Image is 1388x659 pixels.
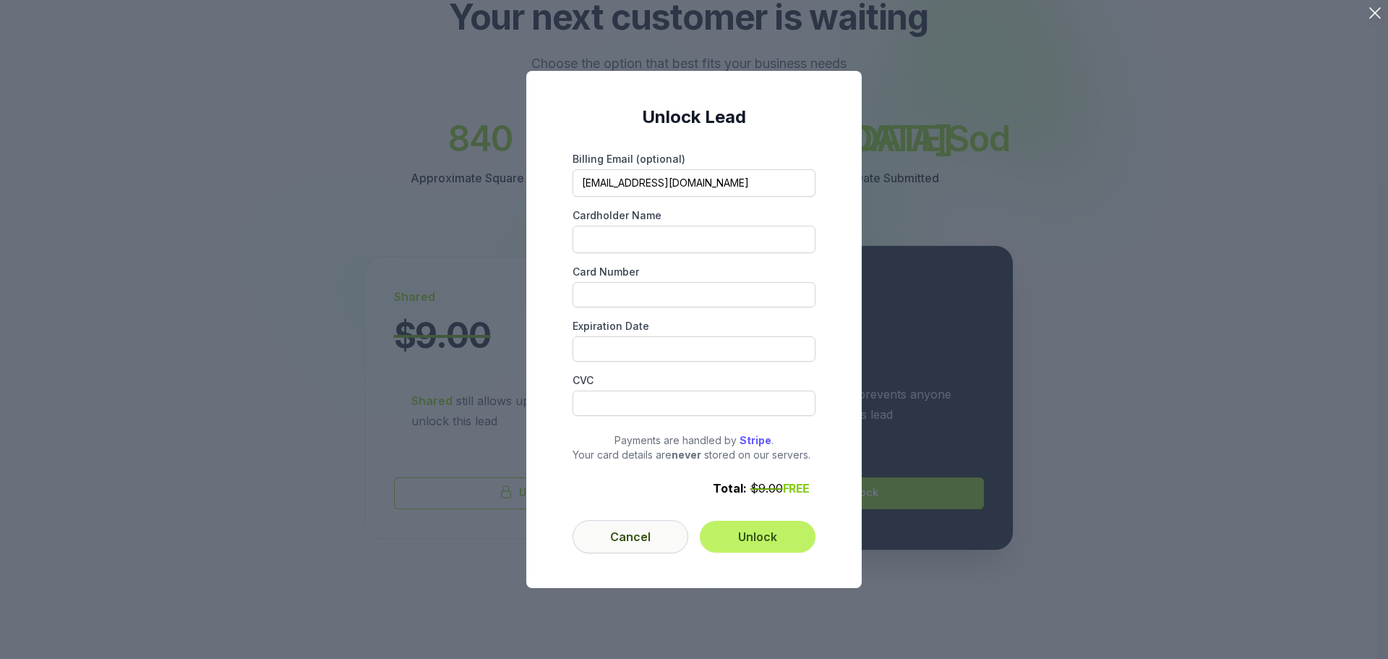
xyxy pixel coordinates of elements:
a: Stripe [740,434,771,446]
label: Expiration Date [573,319,815,333]
span: $9.00 [750,481,783,496]
iframe: Secure card number input frame [582,289,806,301]
p: Payments are handled by . [573,433,815,448]
p: Your card details are stored on our servers. [573,448,815,462]
label: Cardholder Name [573,208,815,223]
iframe: Secure CVC input frame [582,397,806,409]
h2: Unlock Lead [573,106,815,129]
strong: Total: [713,481,747,496]
span: FREE [783,481,810,496]
label: CVC [573,373,815,388]
strong: never [672,448,701,461]
button: Unlock [700,521,815,553]
label: Card Number [573,265,815,279]
iframe: Secure expiration date input frame [582,343,806,355]
button: Cancel [573,520,688,553]
label: Billing Email (optional) [573,152,815,166]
